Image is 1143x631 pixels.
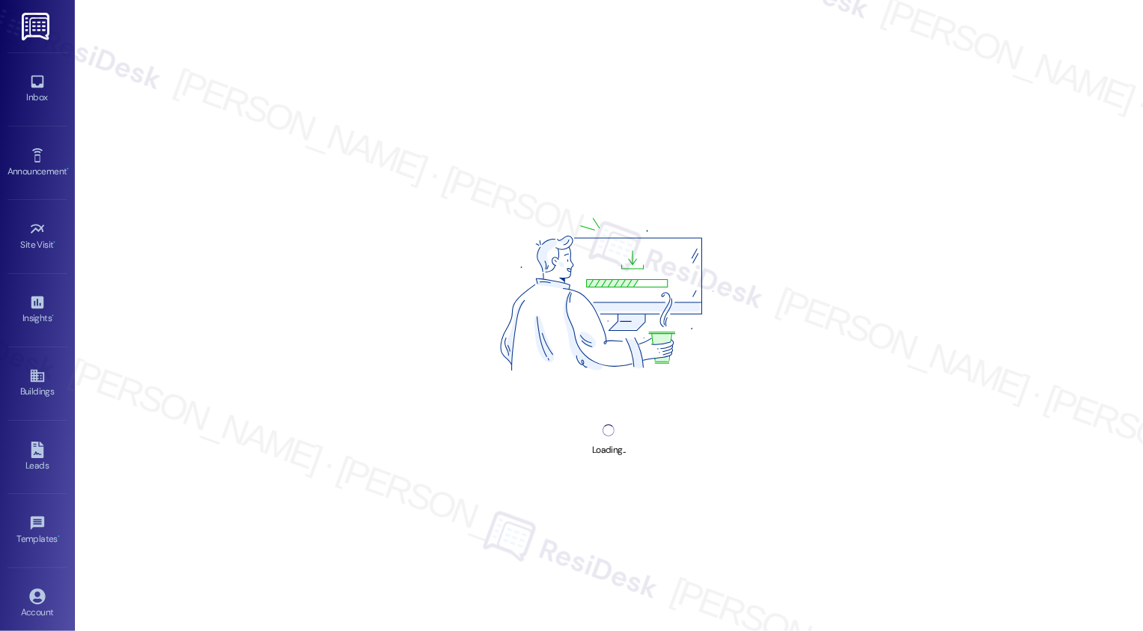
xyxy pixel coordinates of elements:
a: Account [7,584,67,624]
a: Site Visit • [7,216,67,257]
span: • [58,531,60,542]
a: Leads [7,437,67,478]
a: Templates • [7,510,67,551]
a: Buildings [7,363,67,403]
a: Inbox [7,69,67,109]
span: • [52,311,54,321]
span: • [67,164,69,174]
span: • [54,237,56,248]
div: Loading... [592,442,626,458]
img: ResiDesk Logo [22,13,52,40]
a: Insights • [7,290,67,330]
